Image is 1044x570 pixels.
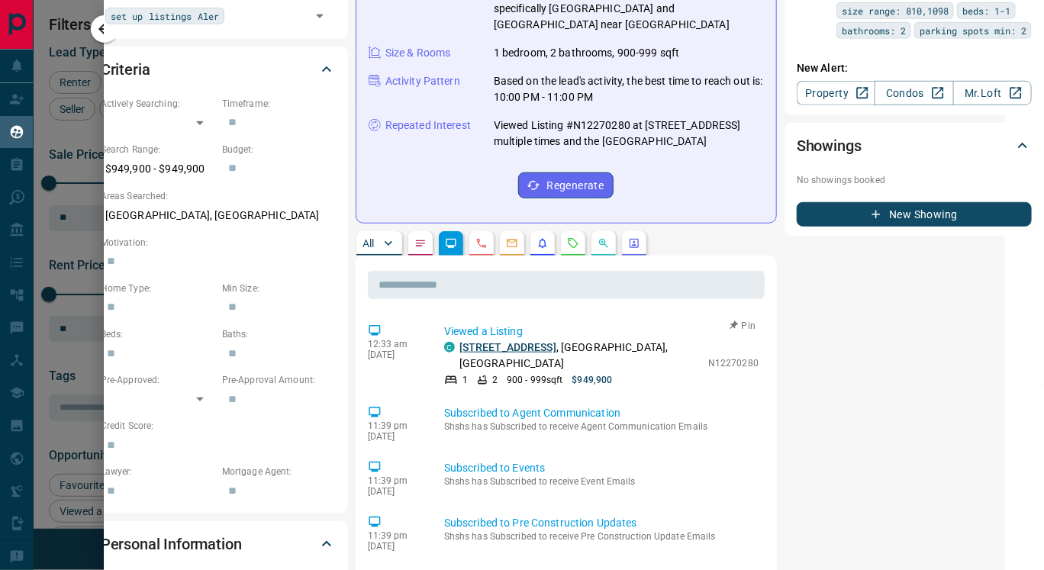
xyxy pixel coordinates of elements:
span: beds: 1-1 [962,3,1010,18]
p: N12270280 [708,356,759,370]
p: Subscribed to Pre Construction Updates [444,515,759,531]
p: 12:33 am [368,339,421,349]
span: bathrooms: 2 [842,23,906,38]
p: Shshs has Subscribed to receive Pre Construction Update Emails [444,531,759,542]
svg: Notes [414,237,427,250]
p: Budget: [222,143,336,156]
button: New Showing [797,202,1032,227]
p: Size & Rooms [385,45,451,61]
div: Showings [797,127,1032,164]
p: All [362,238,375,249]
p: 1 bedroom, 2 bathrooms, 900-999 sqft [494,45,680,61]
button: Pin [720,319,765,333]
span: set up listings Aler [111,8,219,24]
p: 11:39 pm [368,420,421,431]
p: Search Range: [101,143,214,156]
h2: Showings [797,134,862,158]
svg: Calls [475,237,488,250]
p: [GEOGRAPHIC_DATA], [GEOGRAPHIC_DATA] [101,203,336,228]
p: Subscribed to Events [444,460,759,476]
button: Open [309,5,330,27]
p: Credit Score: [101,419,336,433]
p: 1 [462,373,468,387]
svg: Listing Alerts [536,237,549,250]
p: Motivation: [101,236,336,250]
a: Mr.Loft [953,81,1032,105]
p: 2 [492,373,498,387]
p: Repeated Interest [385,118,471,134]
p: 11:39 pm [368,475,421,486]
p: [DATE] [368,349,421,360]
p: New Alert: [797,60,1032,76]
p: Mortgage Agent: [222,465,336,478]
p: No showings booked [797,173,1032,187]
svg: Requests [567,237,579,250]
p: Shshs has Subscribed to receive Event Emails [444,476,759,487]
p: [DATE] [368,541,421,552]
p: Pre-Approval Amount: [222,373,336,387]
a: [STREET_ADDRESS] [459,341,556,353]
p: Areas Searched: [101,189,336,203]
p: Lawyer: [101,465,214,478]
p: Home Type: [101,282,214,295]
svg: Lead Browsing Activity [445,237,457,250]
span: size range: 810,1098 [842,3,949,18]
a: Property [797,81,875,105]
svg: Emails [506,237,518,250]
svg: Opportunities [598,237,610,250]
p: [DATE] [368,431,421,442]
p: Viewed a Listing [444,324,759,340]
button: Regenerate [518,172,614,198]
p: 11:39 pm [368,530,421,541]
svg: Agent Actions [628,237,640,250]
p: Shshs has Subscribed to receive Agent Communication Emails [444,421,759,432]
p: , [GEOGRAPHIC_DATA], [GEOGRAPHIC_DATA] [459,340,701,372]
a: Condos [875,81,953,105]
h2: Criteria [101,57,150,82]
p: $949,900 - $949,900 [101,156,214,182]
p: Subscribed to Agent Communication [444,405,759,421]
p: Beds: [101,327,214,341]
div: Personal Information [101,526,336,562]
p: Actively Searching: [101,97,214,111]
p: Min Size: [222,282,336,295]
h2: Personal Information [101,532,242,556]
p: Activity Pattern [385,73,460,89]
p: Viewed Listing #N12270280 at [STREET_ADDRESS] multiple times and the [GEOGRAPHIC_DATA] [494,118,764,150]
div: Criteria [101,51,336,88]
span: parking spots min: 2 [920,23,1026,38]
p: [DATE] [368,486,421,497]
p: Baths: [222,327,336,341]
p: Based on the lead's activity, the best time to reach out is: 10:00 PM - 11:00 PM [494,73,764,105]
p: $949,900 [572,373,613,387]
p: 900 - 999 sqft [507,373,562,387]
p: Pre-Approved: [101,373,214,387]
div: condos.ca [444,342,455,353]
p: Timeframe: [222,97,336,111]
